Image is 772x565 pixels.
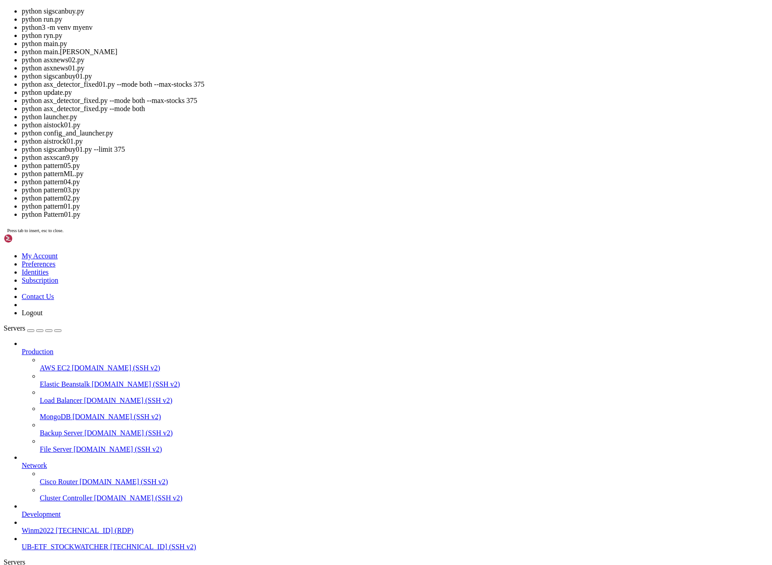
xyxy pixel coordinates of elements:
li: python asx_detector_fixed01.py --mode both --max-stocks 375 [22,80,768,89]
span: ubuntu@vps-d35ccc65 [4,244,72,251]
x-row: [URL][DOMAIN_NAME] [4,154,654,162]
li: python ryn.py [22,32,768,40]
span: ~/Project51 [76,244,116,251]
li: Load Balancer [DOMAIN_NAME] (SSH v2) [40,388,768,405]
li: python asx_detector_fixed.py --mode both --max-stocks 375 [22,97,768,105]
x-row: '=3.7,' asx300.txt asx_signals.csv notes.txt sigscan02.py sigscan06.py [4,252,654,259]
li: AWS EC2 [DOMAIN_NAME] (SSH v2) [40,356,768,372]
x-row: * Support: [URL][DOMAIN_NAME] [4,34,654,42]
li: python asxnews01.py [22,64,768,72]
li: Backup Server [DOMAIN_NAME] (SSH v2) [40,421,768,437]
li: python pattern01.py [22,202,768,210]
li: python sigscanbuy01.py [22,72,768,80]
a: AWS EC2 [DOMAIN_NAME] (SSH v2) [40,364,768,372]
span: [DOMAIN_NAME] (SSH v2) [72,413,161,420]
a: Subscription [22,276,58,284]
span: Cluster Controller [40,494,92,502]
span: [DOMAIN_NAME] (SSH v2) [72,364,160,372]
div: (39, 37) [152,281,156,289]
span: Load Balancer [40,397,82,404]
a: Backup Server [DOMAIN_NAME] (SSH v2) [40,429,768,437]
a: UB-ETF_STOCKWATCHER [TECHNICAL_ID] (SSH v2) [22,543,768,551]
li: python main.[PERSON_NAME] [22,48,768,56]
li: MongoDB [DOMAIN_NAME] (SSH v2) [40,405,768,421]
span: UB-ETF_STOCKWATCHER [22,543,108,551]
x-row: See [URL][DOMAIN_NAME] or run: sudo pro status [4,206,654,214]
span: [DOMAIN_NAME] (SSH v2) [92,380,180,388]
li: Development [22,502,768,518]
span: MongoDB [40,413,71,420]
a: Load Balancer [DOMAIN_NAME] (SSH v2) [40,397,768,405]
a: Elastic Beanstalk [DOMAIN_NAME] (SSH v2) [40,380,768,388]
x-row: Enable ESM Apps to receive additional future security updates. [4,199,654,206]
span: Winm2022 [22,527,54,534]
span: AWS EC2 [40,364,70,372]
x-row: Last login: [DATE] from [TECHNICAL_ID] [4,229,654,237]
span: Servers [4,324,25,332]
a: Cisco Router [DOMAIN_NAME] (SSH v2) [40,478,768,486]
a: Identities [22,268,49,276]
span: [DOMAIN_NAME] (SSH v2) [74,445,162,453]
x-row: IPv6 address for ens3: [TECHNICAL_ID] [4,116,654,124]
li: python run.py [22,15,768,23]
a: Logout [22,309,42,317]
x-row: Memory usage: 29% [4,79,654,86]
x-row: asx300.json asx_sell_signals_20250828_142352.csv sigscan01.py sigscan05.py sigscanbuy01.py [4,274,654,282]
li: python aistock01.py [22,121,768,129]
li: python sigscanbuy.py [22,7,768,15]
a: MongoDB [DOMAIN_NAME] (SSH v2) [40,413,768,421]
span: [DOMAIN_NAME] (SSH v2) [94,494,183,502]
x-row: : $ cd Project51 [4,236,654,244]
span: Elastic Beanstalk [40,380,90,388]
x-row: IPv4 address for ens3: [TECHNICAL_ID] [4,109,654,117]
li: python asxnews02.py [22,56,768,64]
span: [DOMAIN_NAME] (SSH v2) [80,478,168,486]
span: [TECHNICAL_ID] (RDP) [56,527,133,534]
img: Shellngn [4,234,56,243]
a: My Account [22,252,58,260]
span: ~/Project51 [76,281,116,289]
li: python update.py [22,89,768,97]
a: Development [22,510,768,518]
span: Production [22,348,53,355]
x-row: Usage of /: 24.5% of 76.45GB [4,71,654,79]
x-row: Processes: 141 [4,94,654,102]
span: Cisco Router [40,478,78,486]
span: Backup Server [40,429,83,437]
span: [DOMAIN_NAME] (SSH v2) [84,397,173,404]
li: python pattern05.py [22,162,768,170]
x-row: [DOMAIN_NAME] asx_hybrid_signals.csv asx_stock_signals_detailed_20250828_142352.json sigscan.py s... [4,266,654,274]
x-row: System information as of [DATE] [4,49,654,56]
a: Preferences [22,260,56,268]
li: File Server [DOMAIN_NAME] (SSH v2) [40,437,768,453]
x-row: : $ python [4,281,654,289]
span: [DOMAIN_NAME] (SSH v2) [85,429,173,437]
li: Production [22,340,768,453]
x-row: * Documentation: [URL][DOMAIN_NAME] [4,19,654,26]
x-row: : $ ls [4,244,654,252]
x-row: Users logged in: 0 [4,101,654,109]
span: Development [22,510,61,518]
li: python pattern04.py [22,178,768,186]
li: python aistrock01.py [22,137,768,145]
li: python config_and_launcher.py [22,129,768,137]
span: [TECHNICAL_ID] (SSH v2) [110,543,196,551]
x-row: Swap usage: 0% [4,86,654,94]
li: python pattern03.py [22,186,768,194]
a: Cluster Controller [DOMAIN_NAME] (SSH v2) [40,494,768,502]
a: Winm2022 [TECHNICAL_ID] (RDP) [22,527,768,535]
x-row: just raised the bar for easy, resilient and secure K8s cluster deployment. [4,139,654,146]
li: Winm2022 [TECHNICAL_ID] (RDP) [22,518,768,535]
li: Cluster Controller [DOMAIN_NAME] (SSH v2) [40,486,768,502]
span: ubuntu@vps-d35ccc65 [4,236,72,243]
x-row: * Management: [URL][DOMAIN_NAME] [4,26,654,34]
span: myenv [199,274,217,281]
li: python pattern02.py [22,194,768,202]
span: ubuntu@vps-d35ccc65 [4,281,72,289]
li: python3 -m venv myenv [22,23,768,32]
li: Elastic Beanstalk [DOMAIN_NAME] (SSH v2) [40,372,768,388]
li: python patternML.py [22,170,768,178]
span: Press tab to insert, esc to close. [7,228,63,233]
x-row: Welcome to Ubuntu 24.04.3 LTS (GNU/Linux 6.8.0-79-generic x86_64) [4,4,654,11]
li: python asxscan9.py [22,154,768,162]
